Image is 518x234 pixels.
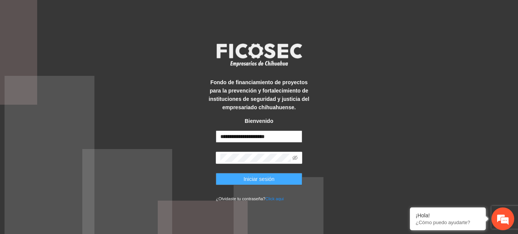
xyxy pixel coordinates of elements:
[212,41,306,69] img: logo
[245,118,273,124] strong: Bienvenido
[216,196,284,201] small: ¿Olvidaste tu contraseña?
[243,175,275,183] span: Iniciar sesión
[292,155,298,160] span: eye-invisible
[216,173,302,185] button: Iniciar sesión
[416,212,480,218] div: ¡Hola!
[416,220,480,225] p: ¿Cómo puedo ayudarte?
[265,196,284,201] a: Click aqui
[209,79,309,110] strong: Fondo de financiamiento de proyectos para la prevención y fortalecimiento de instituciones de seg...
